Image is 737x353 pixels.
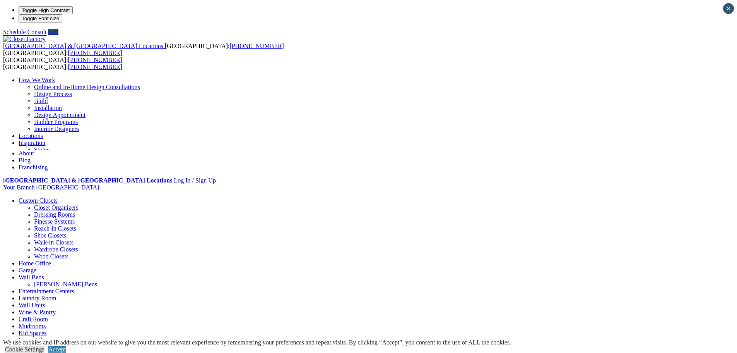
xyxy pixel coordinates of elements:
span: Toggle Font size [22,15,59,21]
a: Home Office [19,260,51,267]
a: Custom Closets [19,197,58,204]
a: Franchising [19,164,48,170]
a: Design Process [34,91,72,97]
a: Blog [19,157,31,164]
a: Accept [48,346,66,353]
a: Styles [34,146,49,153]
a: [GEOGRAPHIC_DATA] & [GEOGRAPHIC_DATA] Locations [3,177,172,184]
a: How We Work [19,77,55,83]
a: Build [34,98,48,104]
a: Schedule Consult [3,29,46,35]
a: Shoe Closets [34,232,66,239]
span: [GEOGRAPHIC_DATA]: [GEOGRAPHIC_DATA]: [3,43,284,56]
a: Finesse Systems [34,218,75,225]
a: Log In / Sign Up [174,177,215,184]
button: Close [723,3,734,14]
a: [PHONE_NUMBER] [68,50,122,56]
a: Builder Programs [34,119,78,125]
a: Interior Designers [34,126,79,132]
a: Kid Spaces [19,330,46,336]
span: [GEOGRAPHIC_DATA]: [GEOGRAPHIC_DATA]: [3,57,122,70]
a: Wood Closets [34,253,68,260]
span: Your Branch [3,184,34,191]
a: Online and In-Home Design Consultations [34,84,140,90]
a: [GEOGRAPHIC_DATA] & [GEOGRAPHIC_DATA] Locations [3,43,165,49]
a: Garage [19,267,36,274]
a: [PERSON_NAME] Beds [34,281,97,288]
a: Cookie Settings [5,346,44,353]
a: Wall Units [19,302,45,308]
a: Laundry Room [19,295,56,301]
span: Toggle High Contrast [22,7,70,13]
a: Walk-in Closets [34,239,74,246]
a: Home Library [19,337,54,343]
a: Closet Organizers [34,204,79,211]
a: Mudrooms [19,323,46,329]
a: Your Branch [GEOGRAPHIC_DATA] [3,184,99,191]
button: Toggle Font size [19,14,62,22]
a: Wine & Pantry [19,309,56,315]
a: Wall Beds [19,274,44,281]
span: [GEOGRAPHIC_DATA] [36,184,99,191]
a: Installation [34,105,62,111]
a: [PHONE_NUMBER] [68,57,122,63]
div: We use cookies and IP address on our website to give you the most relevant experience by remember... [3,339,511,346]
a: Craft Room [19,316,48,322]
a: Call [48,29,58,35]
a: [PHONE_NUMBER] [68,64,122,70]
img: Closet Factory [3,36,46,43]
a: Dressing Rooms [34,211,75,218]
a: Wardrobe Closets [34,246,78,253]
a: [PHONE_NUMBER] [229,43,284,49]
a: Design Appointment [34,112,85,118]
a: Inspiration [19,139,45,146]
span: [GEOGRAPHIC_DATA] & [GEOGRAPHIC_DATA] Locations [3,43,163,49]
a: About [19,150,34,157]
button: Toggle High Contrast [19,6,73,14]
a: Locations [19,133,43,139]
a: Reach-in Closets [34,225,76,232]
a: Entertainment Centers [19,288,74,294]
